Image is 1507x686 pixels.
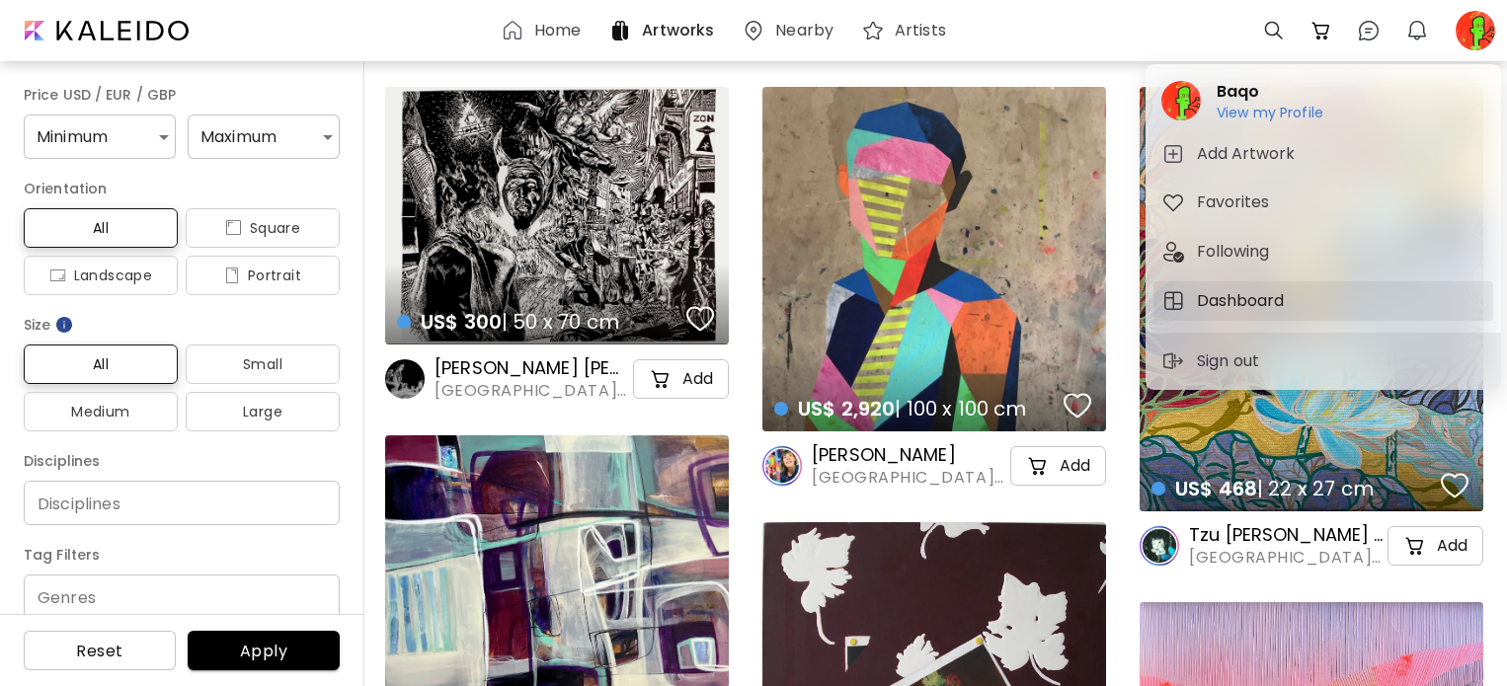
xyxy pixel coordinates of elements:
[1161,191,1185,214] img: tab
[1197,142,1301,166] h5: Add Artwork
[1161,240,1185,264] img: tab
[1217,80,1323,104] h2: Baqo
[1161,349,1185,373] img: sign-out
[1217,104,1323,121] h6: View my Profile
[1197,289,1290,313] h5: Dashboard
[1153,183,1493,222] button: tabFavorites
[1153,342,1273,381] button: sign-outSign out
[1197,240,1275,264] h5: Following
[1153,281,1493,321] button: tabDashboard
[1153,232,1493,271] button: tabFollowing
[1197,349,1265,373] p: Sign out
[1197,191,1275,214] h5: Favorites
[1161,289,1185,313] img: tab
[1161,142,1185,166] img: tab
[1153,134,1493,174] button: tabAdd Artwork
